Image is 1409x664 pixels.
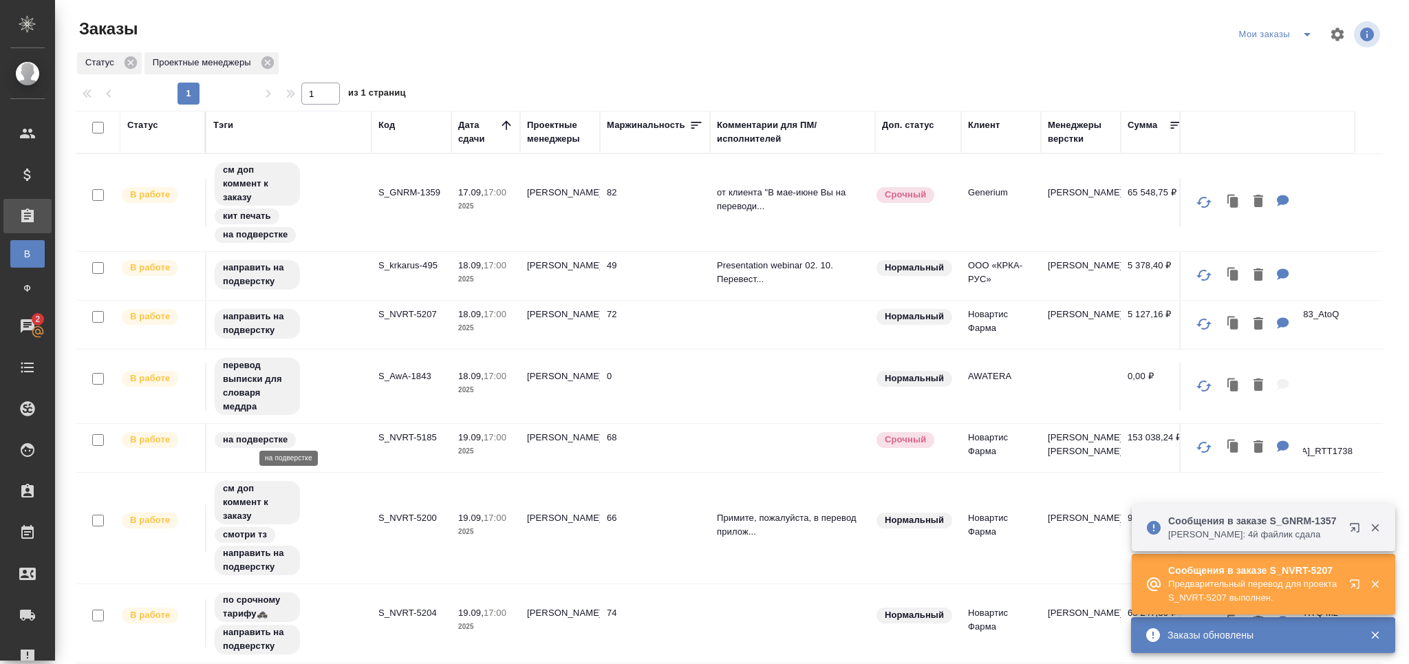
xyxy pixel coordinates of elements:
[378,431,444,445] p: S_NVRT-5185
[1121,599,1190,647] td: 68 247,30 ₽
[875,259,954,277] div: Статус по умолчанию для стандартных заказов
[875,511,954,530] div: Статус по умолчанию для стандартных заказов
[717,118,868,146] div: Комментарии для ПМ/исполнителей
[458,187,484,197] p: 17.09,
[600,252,710,300] td: 49
[1168,564,1340,577] p: Сообщения в заказе S_NVRT-5207
[458,260,484,270] p: 18.09,
[520,504,600,553] td: [PERSON_NAME]
[1128,118,1157,132] div: Сумма
[378,308,444,321] p: S_NVRT-5207
[458,321,513,335] p: 2025
[484,187,506,197] p: 17:00
[1048,606,1114,620] p: [PERSON_NAME]
[213,259,365,291] div: направить на подверстку
[458,445,513,458] p: 2025
[717,186,868,213] p: от клиента "В мае-июне Вы на переводи...
[1168,528,1340,542] p: [PERSON_NAME]: 4й файлик сдала
[1168,577,1340,605] p: Предварительный перевод для проекта S_NVRT-5207 выполнен.
[223,546,292,574] p: направить на подверстку
[458,620,513,634] p: 2025
[885,608,944,622] p: Нормальный
[1220,261,1247,290] button: Клонировать
[1187,186,1220,219] button: Обновить
[378,511,444,525] p: S_NVRT-5200
[885,188,926,202] p: Срочный
[520,363,600,411] td: [PERSON_NAME]
[213,161,365,244] div: см доп коммент к заказу, кит печать, на подверстке
[130,433,170,447] p: В работе
[3,309,52,343] a: 2
[885,372,944,385] p: Нормальный
[458,272,513,286] p: 2025
[1196,431,1348,458] p: В перевод_[MEDICAL_DATA]_RTT1738
[885,513,944,527] p: Нормальный
[1220,433,1247,462] button: Клонировать
[968,118,1000,132] div: Клиент
[600,301,710,349] td: 72
[1121,301,1190,349] td: 5 127,16 ₽
[1187,259,1220,292] button: Обновить
[1341,570,1374,603] button: Открыть в новой вкладке
[1048,308,1114,321] p: [PERSON_NAME]
[378,370,444,383] p: S_AwA-1843
[600,179,710,227] td: 82
[1361,522,1389,534] button: Закрыть
[1361,629,1389,641] button: Закрыть
[1168,628,1349,642] div: Заказы обновлены
[223,163,292,204] p: см доп коммент к заказу
[968,511,1034,539] p: Новартис Фарма
[875,186,954,204] div: Выставляется автоматически, если на указанный объем услуг необходимо больше времени в стандартном...
[223,482,292,523] p: см доп коммент к заказу
[885,310,944,323] p: Нормальный
[1236,23,1321,45] div: split button
[1121,424,1190,472] td: 153 038,24 ₽
[458,608,484,618] p: 19.09,
[1247,372,1270,400] button: Удалить
[875,370,954,388] div: Статус по умолчанию для стандартных заказов
[1048,259,1114,272] p: [PERSON_NAME]
[1048,431,1114,458] p: [PERSON_NAME], [PERSON_NAME]
[458,309,484,319] p: 18.09,
[875,606,954,625] div: Статус по умолчанию для стандартных заказов
[968,186,1034,200] p: Generium
[223,209,271,223] p: кит печать
[130,261,170,275] p: В работе
[144,52,279,74] div: Проектные менеджеры
[458,383,513,397] p: 2025
[717,511,868,539] p: Примите, пожалуйста, в перевод прилож...
[213,118,233,132] div: Тэги
[882,118,934,132] div: Доп. статус
[484,608,506,618] p: 17:00
[1121,504,1190,553] td: 9 435,04 ₽
[1220,310,1247,339] button: Клонировать
[10,240,45,268] a: В
[223,358,292,414] p: перевод выписки для словаря меддра
[458,200,513,213] p: 2025
[378,118,395,132] div: Код
[130,608,170,622] p: В работе
[484,260,506,270] p: 17:00
[484,371,506,381] p: 17:00
[968,259,1034,286] p: ООО «КРКА-РУС»
[223,433,288,447] p: на подверстке
[17,281,38,295] span: Ф
[875,308,954,326] div: Статус по умолчанию для стандартных заказов
[1220,188,1247,216] button: Клонировать
[120,308,198,326] div: Выставляет ПМ после принятия заказа от КМа
[520,424,600,472] td: [PERSON_NAME]
[120,431,198,449] div: Выставляет ПМ после принятия заказа от КМа
[458,371,484,381] p: 18.09,
[378,606,444,620] p: S_NVRT-5204
[1354,21,1383,47] span: Посмотреть информацию
[17,247,38,261] span: В
[520,179,600,227] td: [PERSON_NAME]
[1220,372,1247,400] button: Клонировать
[378,186,444,200] p: S_GNRM-1359
[520,599,600,647] td: [PERSON_NAME]
[458,432,484,442] p: 19.09,
[1247,433,1270,462] button: Удалить
[1168,514,1340,528] p: Сообщения в заказе S_GNRM-1357
[130,188,170,202] p: В работе
[1121,252,1190,300] td: 5 378,40 ₽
